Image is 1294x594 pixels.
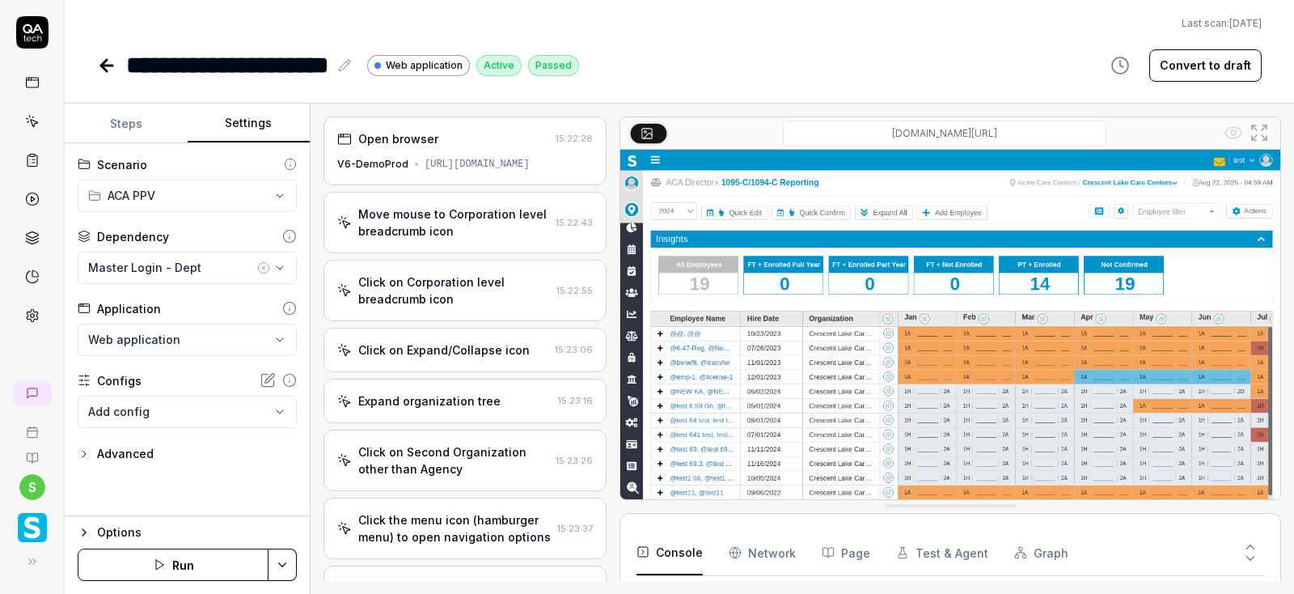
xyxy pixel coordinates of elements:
[476,55,522,76] div: Active
[358,443,549,477] div: Click on Second Organization other than Agency
[97,523,297,542] div: Options
[1014,530,1068,575] button: Graph
[65,104,188,143] button: Steps
[620,150,1280,562] img: Screenshot
[18,513,47,542] img: Smartlinx Logo
[1182,16,1262,31] span: Last scan:
[556,217,593,228] time: 15:22:43
[78,549,269,581] button: Run
[822,530,870,575] button: Page
[1246,120,1272,146] button: Open in full screen
[78,324,297,356] button: Web application
[367,54,470,76] a: Web application
[556,133,593,144] time: 15:22:28
[88,331,180,348] span: Web application
[558,395,593,406] time: 15:23:16
[108,187,155,204] span: ACA PPV
[1182,16,1262,31] button: Last scan:[DATE]
[896,530,988,575] button: Test & Agent
[555,344,593,355] time: 15:23:06
[97,156,147,173] div: Scenario
[97,372,142,389] div: Configs
[188,104,311,143] button: Settings
[337,157,408,172] div: V6-DemoProd
[1229,17,1262,29] time: [DATE]
[358,130,438,147] div: Open browser
[97,228,169,245] div: Dependency
[78,523,297,542] button: Options
[13,380,52,406] a: New conversation
[425,157,530,172] div: [URL][DOMAIN_NAME]
[1149,49,1262,82] button: Convert to draft
[1101,49,1140,82] button: View version history
[528,55,579,76] div: Passed
[729,530,796,575] button: Network
[358,274,550,308] div: Click on Corporation level breadcrumb icon
[97,444,154,464] div: Advanced
[636,530,703,575] button: Console
[358,342,530,359] div: Click on Expand/Collapse icon
[19,474,45,500] button: s
[358,511,551,545] div: Click the menu icon (hamburger menu) to open navigation options
[358,206,549,240] div: Move mouse to Corporation level breadcrumb icon
[97,300,161,317] div: Application
[78,252,297,284] button: Master Login - Dept
[6,413,57,439] a: Book a call with us
[386,58,463,73] span: Web application
[78,444,154,464] button: Advanced
[88,259,254,276] div: Master Login - Dept
[358,392,501,409] div: Expand organization tree
[78,180,297,212] button: ACA PPV
[1220,120,1246,146] button: Show all interative elements
[556,455,593,466] time: 15:23:26
[556,285,593,296] time: 15:22:55
[557,523,593,534] time: 15:23:37
[6,439,57,465] a: Documentation
[6,500,57,545] button: Smartlinx Logo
